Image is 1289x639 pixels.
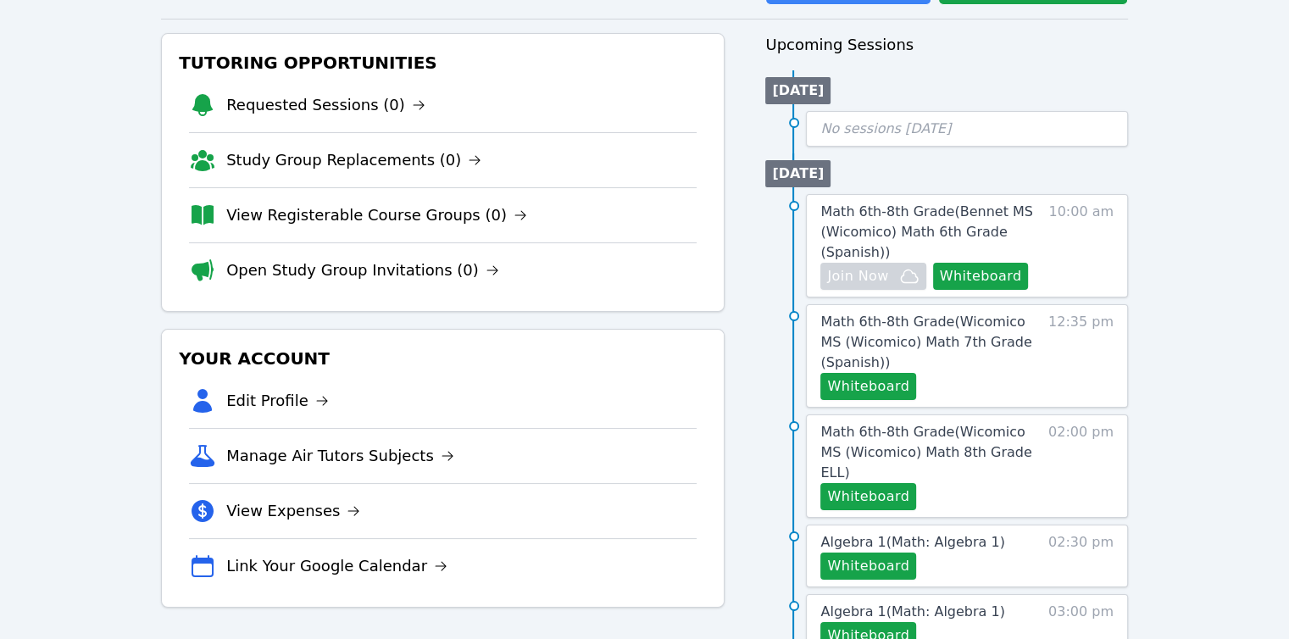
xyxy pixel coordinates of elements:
a: Requested Sessions (0) [226,93,425,117]
a: Open Study Group Invitations (0) [226,258,499,282]
li: [DATE] [765,160,831,187]
span: Math 6th-8th Grade ( Wicomico MS (Wicomico) Math 7th Grade (Spanish) ) [820,314,1031,370]
button: Whiteboard [820,483,916,510]
a: Manage Air Tutors Subjects [226,444,454,468]
a: Algebra 1(Math: Algebra 1) [820,602,1004,622]
button: Whiteboard [933,263,1029,290]
a: Math 6th-8th Grade(Wicomico MS (Wicomico) Math 8th Grade ELL) [820,422,1040,483]
button: Join Now [820,263,925,290]
span: Math 6th-8th Grade ( Bennet MS (Wicomico) Math 6th Grade (Spanish) ) [820,203,1032,260]
a: Math 6th-8th Grade(Bennet MS (Wicomico) Math 6th Grade (Spanish)) [820,202,1040,263]
a: Link Your Google Calendar [226,554,447,578]
a: Study Group Replacements (0) [226,148,481,172]
li: [DATE] [765,77,831,104]
a: Math 6th-8th Grade(Wicomico MS (Wicomico) Math 7th Grade (Spanish)) [820,312,1040,373]
h3: Upcoming Sessions [765,33,1128,57]
span: 02:00 pm [1048,422,1114,510]
h3: Tutoring Opportunities [175,47,710,78]
span: Algebra 1 ( Math: Algebra 1 ) [820,603,1004,620]
span: Join Now [827,266,888,286]
span: No sessions [DATE] [820,120,951,136]
span: 12:35 pm [1048,312,1114,400]
span: 10:00 am [1048,202,1114,290]
span: 02:30 pm [1048,532,1114,580]
a: Edit Profile [226,389,329,413]
button: Whiteboard [820,553,916,580]
span: Algebra 1 ( Math: Algebra 1 ) [820,534,1004,550]
h3: Your Account [175,343,710,374]
a: View Expenses [226,499,360,523]
span: Math 6th-8th Grade ( Wicomico MS (Wicomico) Math 8th Grade ELL ) [820,424,1031,481]
button: Whiteboard [820,373,916,400]
a: View Registerable Course Groups (0) [226,203,527,227]
a: Algebra 1(Math: Algebra 1) [820,532,1004,553]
